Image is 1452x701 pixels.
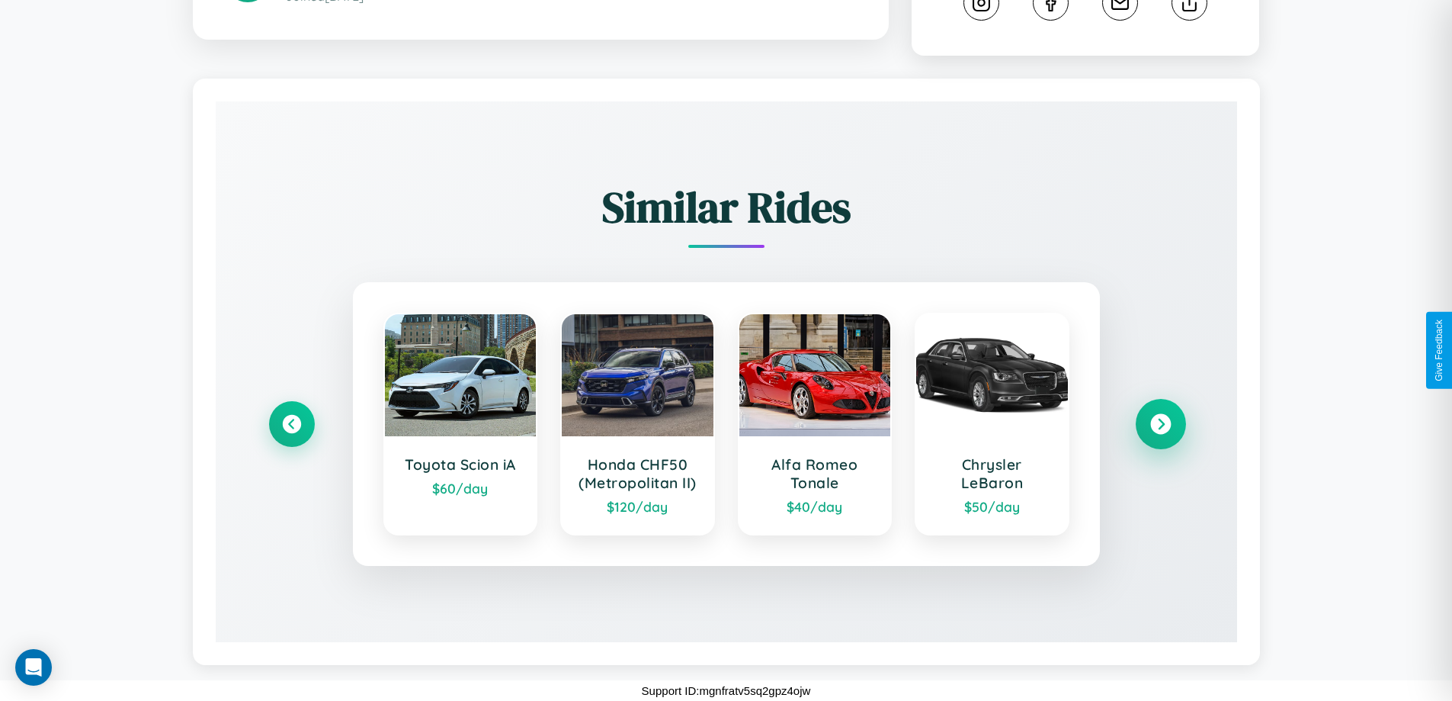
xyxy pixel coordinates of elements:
div: $ 40 /day [755,498,876,515]
a: Honda CHF50 (Metropolitan II)$120/day [560,313,715,535]
div: $ 50 /day [931,498,1053,515]
p: Support ID: mgnfratv5sq2gpz4ojw [642,680,811,701]
h3: Alfa Romeo Tonale [755,455,876,492]
h3: Chrysler LeBaron [931,455,1053,492]
div: Give Feedback [1434,320,1444,381]
a: Chrysler LeBaron$50/day [915,313,1069,535]
a: Toyota Scion iA$60/day [383,313,538,535]
h2: Similar Rides [269,178,1184,236]
h3: Honda CHF50 (Metropolitan II) [577,455,698,492]
div: $ 60 /day [400,480,521,497]
div: Open Intercom Messenger [15,649,52,686]
a: Alfa Romeo Tonale$40/day [738,313,893,535]
h3: Toyota Scion iA [400,455,521,474]
div: $ 120 /day [577,498,698,515]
